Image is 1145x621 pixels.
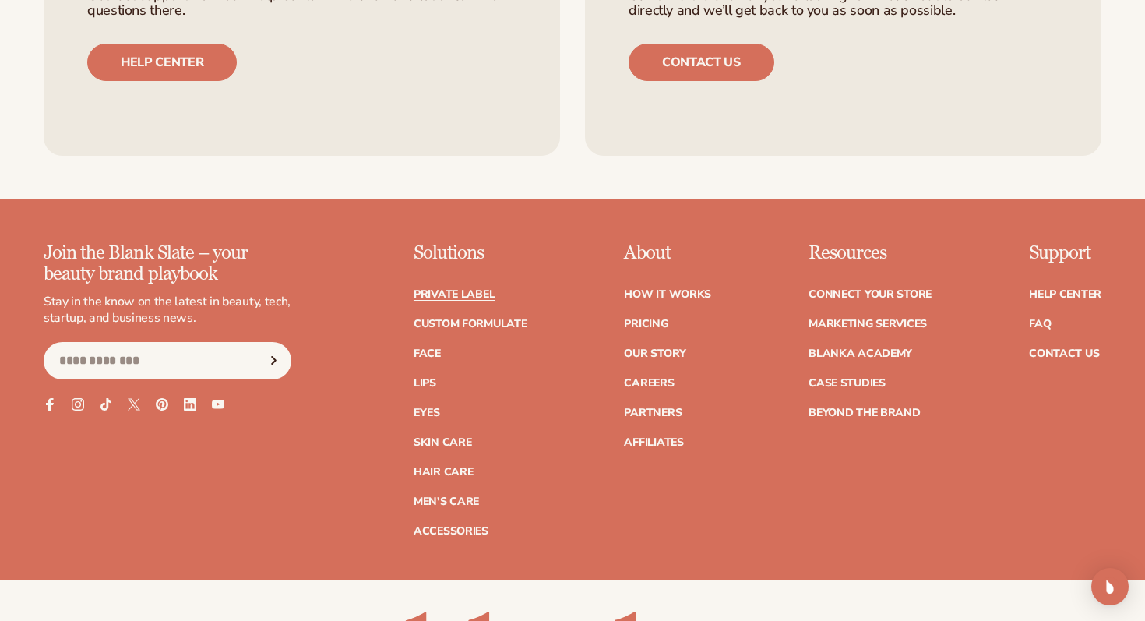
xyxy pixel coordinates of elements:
[414,496,479,507] a: Men's Care
[1029,319,1051,330] a: FAQ
[414,526,488,537] a: Accessories
[809,243,932,263] p: Resources
[414,437,471,448] a: Skin Care
[1029,348,1099,359] a: Contact Us
[44,243,291,284] p: Join the Blank Slate – your beauty brand playbook
[809,289,932,300] a: Connect your store
[256,342,291,379] button: Subscribe
[414,289,495,300] a: Private label
[414,408,440,418] a: Eyes
[44,294,291,326] p: Stay in the know on the latest in beauty, tech, startup, and business news.
[624,348,685,359] a: Our Story
[809,408,921,418] a: Beyond the brand
[809,378,886,389] a: Case Studies
[624,319,668,330] a: Pricing
[414,378,436,389] a: Lips
[1091,568,1129,605] div: Open Intercom Messenger
[414,467,473,478] a: Hair Care
[809,319,927,330] a: Marketing services
[414,243,527,263] p: Solutions
[624,437,683,448] a: Affiliates
[624,243,711,263] p: About
[809,348,912,359] a: Blanka Academy
[87,44,237,81] a: Help center
[1029,243,1101,263] p: Support
[624,289,711,300] a: How It Works
[1029,289,1101,300] a: Help Center
[624,408,682,418] a: Partners
[414,348,441,359] a: Face
[629,44,774,81] a: Contact us
[414,319,527,330] a: Custom formulate
[624,378,674,389] a: Careers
